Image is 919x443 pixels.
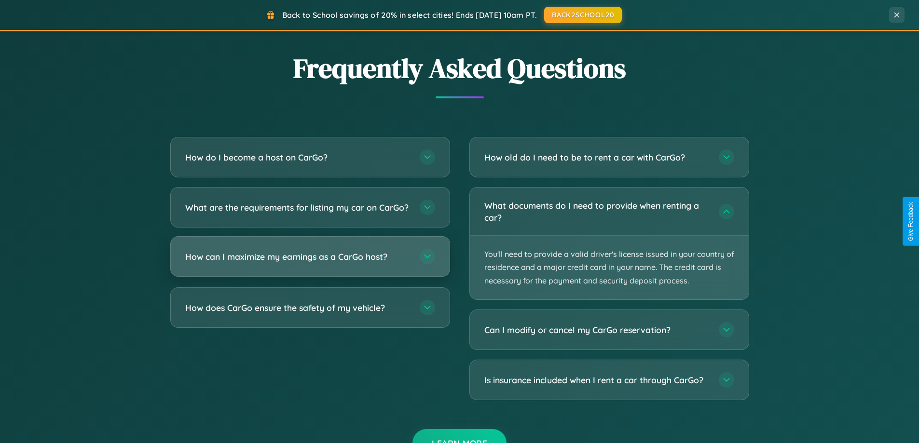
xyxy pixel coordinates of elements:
[544,7,622,23] button: BACK2SCHOOL20
[185,251,410,263] h3: How can I maximize my earnings as a CarGo host?
[185,201,410,214] h3: What are the requirements for listing my car on CarGo?
[484,324,709,336] h3: Can I modify or cancel my CarGo reservation?
[484,200,709,223] h3: What documents do I need to provide when renting a car?
[907,202,914,241] div: Give Feedback
[484,374,709,386] h3: Is insurance included when I rent a car through CarGo?
[185,302,410,314] h3: How does CarGo ensure the safety of my vehicle?
[282,10,537,20] span: Back to School savings of 20% in select cities! Ends [DATE] 10am PT.
[484,151,709,163] h3: How old do I need to be to rent a car with CarGo?
[470,236,749,299] p: You'll need to provide a valid driver's license issued in your country of residence and a major c...
[170,50,749,87] h2: Frequently Asked Questions
[185,151,410,163] h3: How do I become a host on CarGo?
